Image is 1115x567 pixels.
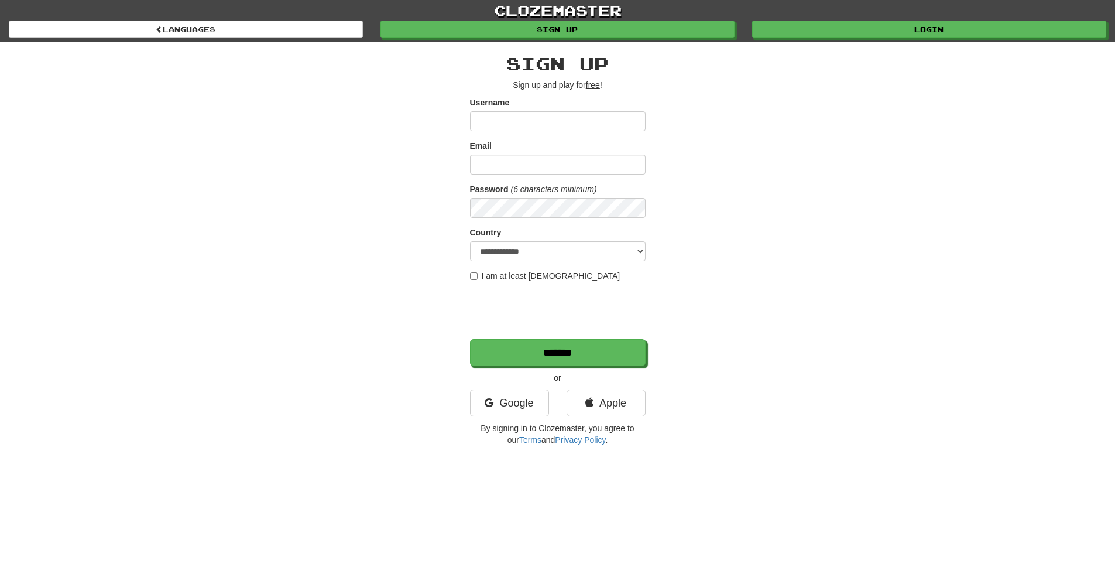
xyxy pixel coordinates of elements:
[470,272,478,280] input: I am at least [DEMOGRAPHIC_DATA]
[470,372,646,384] p: or
[470,422,646,446] p: By signing in to Clozemaster, you agree to our and .
[470,79,646,91] p: Sign up and play for !
[555,435,605,445] a: Privacy Policy
[470,270,620,282] label: I am at least [DEMOGRAPHIC_DATA]
[470,227,502,238] label: Country
[470,183,509,195] label: Password
[752,21,1106,38] a: Login
[586,80,600,90] u: free
[470,390,549,416] a: Google
[511,185,597,194] em: (6 characters minimum)
[567,390,646,416] a: Apple
[470,97,510,108] label: Username
[519,435,541,445] a: Terms
[470,288,648,333] iframe: reCAPTCHA
[9,21,363,38] a: Languages
[470,54,646,73] h2: Sign up
[470,140,492,152] label: Email
[380,21,735,38] a: Sign up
